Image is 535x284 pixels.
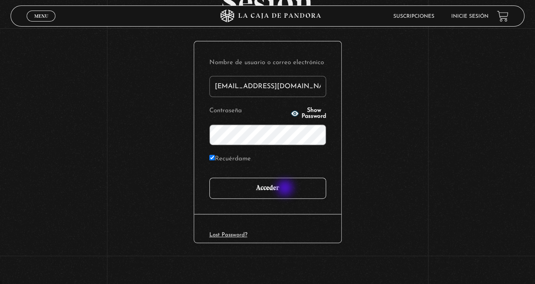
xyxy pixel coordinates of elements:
[291,108,326,119] button: Show Password
[31,21,51,27] span: Cerrar
[209,178,326,199] input: Acceder
[209,105,288,118] label: Contraseña
[393,14,434,19] a: Suscripciones
[34,14,48,19] span: Menu
[451,14,488,19] a: Inicie sesión
[209,155,215,160] input: Recuérdame
[209,153,251,166] label: Recuérdame
[209,232,247,238] a: Lost Password?
[302,108,326,119] span: Show Password
[209,57,326,70] label: Nombre de usuario o correo electrónico
[497,11,508,22] a: View your shopping cart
